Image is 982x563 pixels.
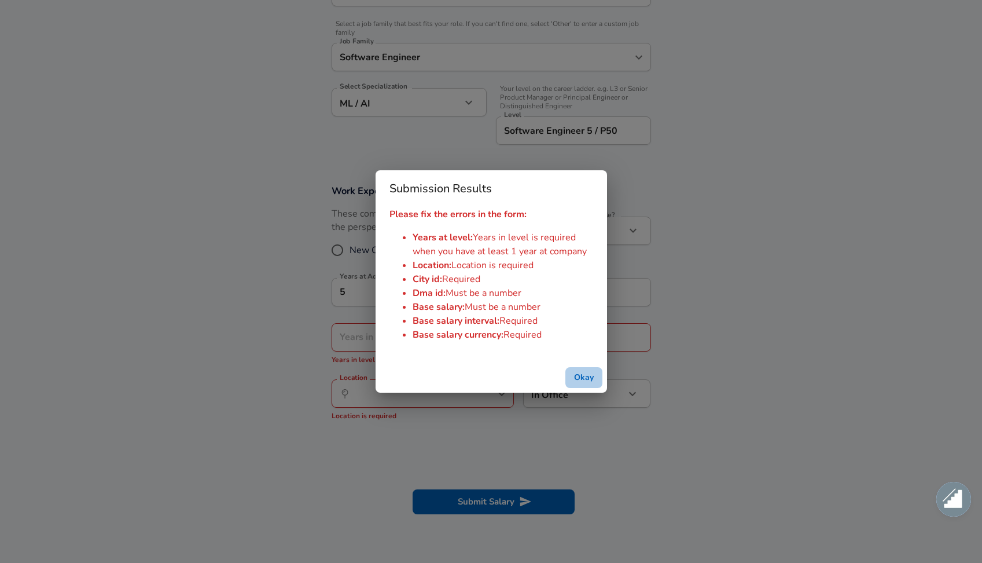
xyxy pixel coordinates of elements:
span: Base salary : [413,301,465,313]
span: Years at level : [413,231,473,244]
button: successful-submission-button [565,367,602,389]
div: Open chat [936,482,971,517]
span: Base salary interval : [413,315,499,327]
span: Required [499,315,538,327]
span: Location : [413,259,451,272]
h2: Submission Results [376,170,607,207]
span: Dma id : [413,287,446,299]
span: Location is required [451,259,534,272]
span: City id : [413,273,442,286]
strong: Please fix the errors in the form: [389,208,527,221]
span: Required [442,273,480,286]
span: Must be a number [465,301,540,313]
span: Must be a number [446,287,521,299]
span: Years in level is required when you have at least 1 year at company [413,231,587,258]
span: Base salary currency : [413,328,503,341]
span: Required [503,328,542,341]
